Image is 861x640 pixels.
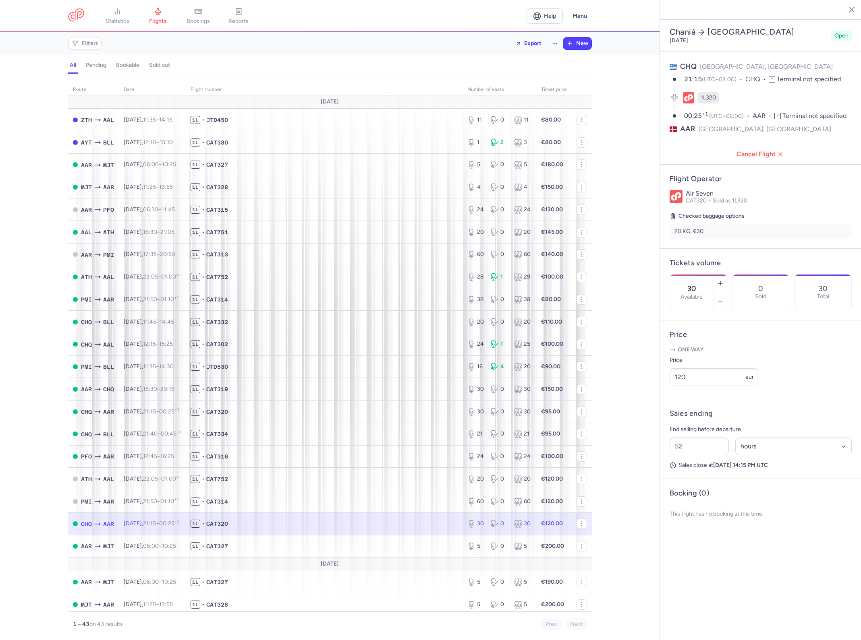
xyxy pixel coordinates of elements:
[680,124,695,134] span: AAR
[467,138,484,147] div: 1
[202,408,205,416] span: •
[68,84,119,96] th: route
[143,408,156,415] time: 21:15
[191,318,200,326] span: 1L
[774,113,781,119] span: T
[514,475,531,483] div: 20
[103,250,114,259] span: PMI
[666,151,855,158] span: Cancel Flight
[514,452,531,460] div: 24
[491,430,508,438] div: 0
[191,385,200,393] span: 1L
[191,138,200,147] span: 1L
[467,161,484,169] div: 5
[670,346,852,354] p: One way
[160,453,174,460] time: 16:25
[541,229,563,235] strong: €145.00
[467,206,484,214] div: 24
[176,273,180,278] sup: +1
[103,407,114,416] span: AAR
[143,229,174,235] span: –
[206,385,228,393] span: CAT319
[541,161,563,168] strong: €180.00
[68,8,84,23] a: CitizenPlane red outlined logo
[218,7,259,25] a: reports
[191,340,200,348] span: 1L
[160,139,173,146] time: 15:10
[514,116,531,124] div: 11
[514,273,531,281] div: 29
[81,183,92,192] span: MJT
[782,112,846,120] span: Terminal not specified
[514,385,531,393] div: 30
[124,453,174,460] span: [DATE],
[491,228,508,236] div: 0
[82,40,98,47] span: Filters
[202,228,205,236] span: •
[103,452,114,461] span: AAR
[680,62,697,71] span: CHQ
[670,462,852,469] p: Sales close at
[191,228,200,236] span: 1L
[670,190,683,203] img: Air Seven logo
[753,111,774,121] span: AAR
[143,273,180,280] span: –
[103,475,114,483] span: AAL
[143,341,156,347] time: 12:15
[124,363,174,370] span: [DATE],
[191,295,200,303] span: 1L
[191,452,200,460] span: 1L
[745,374,754,380] span: eur
[143,318,156,325] time: 11:45
[143,229,157,235] time: 16:30
[817,293,829,300] p: Total
[709,113,744,120] span: (UTC+02:00)
[527,8,563,24] a: Help
[160,318,174,325] time: 14:45
[541,139,561,146] strong: €80.00
[73,387,78,392] span: OPEN
[491,340,508,348] div: 1
[702,76,737,83] span: (UTC+03:00)
[187,18,210,25] span: bookings
[467,228,484,236] div: 20
[670,37,688,44] time: [DATE]
[124,273,180,280] span: [DATE],
[206,408,228,416] span: CAT320
[81,228,92,237] span: AAL
[103,183,114,192] span: AAR
[202,250,205,258] span: •
[191,430,200,438] span: 1L
[124,251,175,258] span: [DATE],
[670,355,758,365] label: Price
[70,62,76,69] h4: all
[103,116,114,124] span: Aalborg, Aalborg, Denmark
[491,161,508,169] div: 0
[143,430,158,437] time: 21:40
[206,430,228,438] span: CAT334
[686,197,713,204] span: CAT320
[491,138,508,147] div: 2
[514,363,531,371] div: 20
[491,116,508,124] div: 0
[124,161,176,168] span: [DATE],
[81,407,92,416] span: CHQ
[700,63,833,70] span: [GEOGRAPHIC_DATA], [GEOGRAPHIC_DATA]
[206,273,228,281] span: CAT752
[124,229,174,235] span: [DATE],
[514,340,531,348] div: 25
[124,430,181,437] span: [DATE],
[86,62,106,69] h4: pending
[103,161,114,169] span: MJT
[491,295,508,303] div: 0
[670,330,852,339] h4: Price
[702,111,708,117] sup: +1
[467,250,484,258] div: 60
[202,430,205,438] span: •
[467,430,484,438] div: 21
[463,84,536,96] th: number of seats
[143,363,174,370] span: –
[124,184,173,190] span: [DATE],
[191,408,200,416] span: 1L
[202,116,205,124] span: •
